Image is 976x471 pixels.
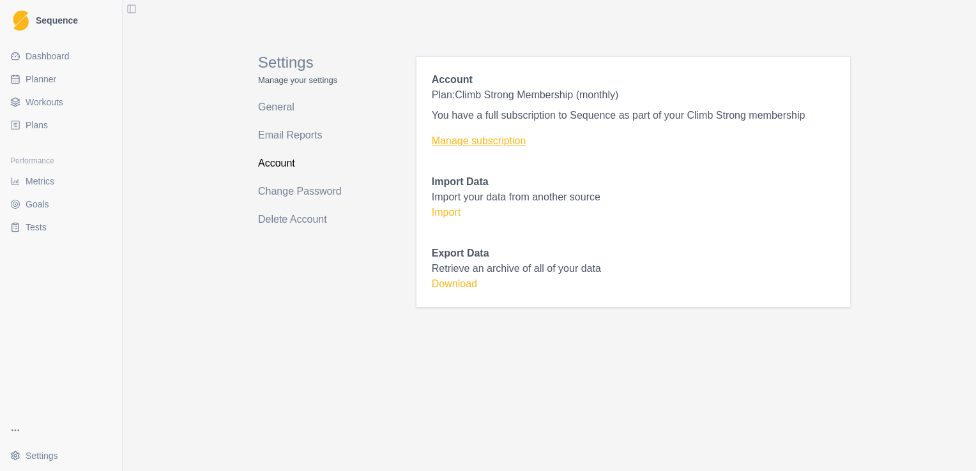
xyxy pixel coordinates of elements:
[432,72,835,87] p: Account
[432,108,835,123] p: You have a full subscription to Sequence as part of your Climb Strong membership
[26,221,47,234] span: Tests
[432,87,835,103] p: Plan: Climb Strong Membership (monthly)
[432,278,477,289] a: Download
[258,97,360,117] a: General
[5,115,117,135] a: Plans
[5,171,117,191] a: Metrics
[432,246,835,261] p: Export Data
[5,151,117,171] div: Performance
[5,445,117,466] button: Settings
[5,5,117,36] a: LogoSequence
[258,153,360,174] a: Account
[26,175,54,188] span: Metrics
[258,74,360,87] p: Manage your settings
[26,73,56,86] span: Planner
[432,133,835,149] a: Manage subscription
[432,261,835,276] p: Retrieve an archive of all of your data
[26,198,49,211] span: Goals
[5,46,117,66] a: Dashboard
[26,50,70,63] span: Dashboard
[432,207,461,218] a: Import
[258,209,360,230] a: Delete Account
[13,10,29,31] img: Logo
[432,174,835,190] p: Import Data
[258,181,360,202] a: Change Password
[5,217,117,237] a: Tests
[26,119,48,131] span: Plans
[26,96,63,108] span: Workouts
[432,190,835,205] p: Import your data from another source
[5,92,117,112] a: Workouts
[5,69,117,89] a: Planner
[5,194,117,214] a: Goals
[258,125,360,146] a: Email Reports
[36,16,78,25] span: Sequence
[258,51,360,74] p: Settings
